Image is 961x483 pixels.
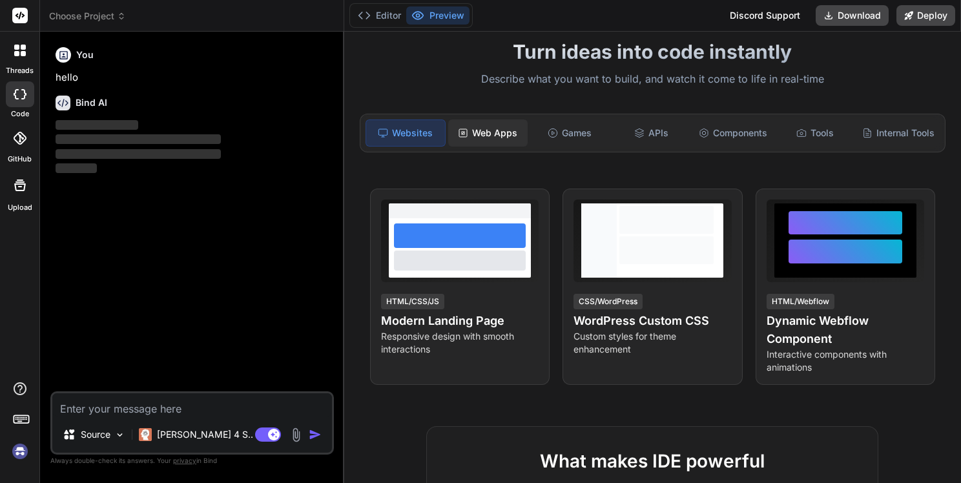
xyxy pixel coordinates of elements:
label: Upload [8,202,32,213]
h1: Turn ideas into code instantly [352,40,953,63]
button: Deploy [896,5,955,26]
h4: WordPress Custom CSS [573,312,731,330]
label: code [11,108,29,119]
span: ‌ [56,134,221,144]
p: Interactive components with animations [767,348,924,374]
div: Websites [366,119,446,147]
div: Tools [775,119,854,147]
h4: Modern Landing Page [381,312,539,330]
button: Preview [406,6,470,25]
p: Source [81,428,110,441]
div: Games [530,119,610,147]
button: Editor [353,6,406,25]
img: attachment [289,427,304,442]
h6: Bind AI [76,96,107,109]
span: ‌ [56,120,138,130]
img: Pick Models [114,429,125,440]
div: HTML/Webflow [767,294,834,309]
div: Internal Tools [857,119,940,147]
h6: You [76,48,94,61]
label: GitHub [8,154,32,165]
p: hello [56,70,331,85]
span: ‌ [56,163,97,173]
p: [PERSON_NAME] 4 S.. [157,428,253,441]
div: HTML/CSS/JS [381,294,444,309]
div: Web Apps [448,119,528,147]
span: ‌ [56,149,221,159]
h4: Dynamic Webflow Component [767,312,924,348]
span: privacy [173,457,196,464]
p: Responsive design with smooth interactions [381,330,539,356]
div: CSS/WordPress [573,294,643,309]
span: Choose Project [49,10,126,23]
div: APIs [612,119,691,147]
img: icon [309,428,322,441]
p: Custom styles for theme enhancement [573,330,731,356]
p: Always double-check its answers. Your in Bind [50,455,334,467]
img: Claude 4 Sonnet [139,428,152,441]
img: signin [9,440,31,462]
h2: What makes IDE powerful [448,447,857,475]
div: Components [694,119,773,147]
div: Discord Support [722,5,808,26]
label: threads [6,65,34,76]
p: Describe what you want to build, and watch it come to life in real-time [352,71,953,88]
button: Download [816,5,889,26]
